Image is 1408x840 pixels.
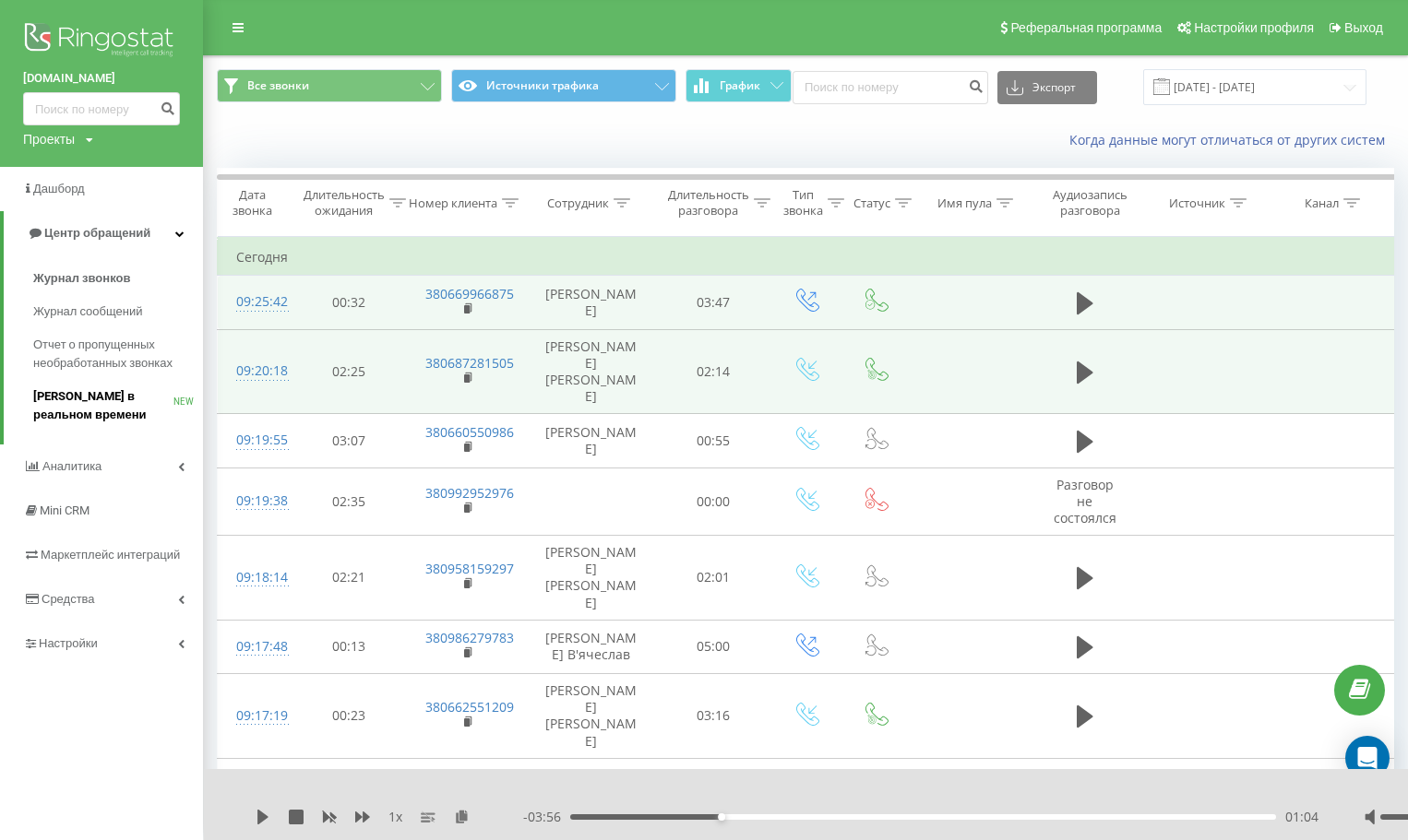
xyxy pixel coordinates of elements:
[42,459,101,473] span: Аналитика
[23,130,75,148] div: Проекты
[40,503,89,517] span: Mini CRM
[409,195,497,211] div: Номер клиента
[425,354,514,372] a: 380687281505
[720,79,760,92] span: График
[236,483,273,519] div: 09:19:38
[527,414,656,467] td: [PERSON_NAME]
[236,767,273,803] div: 09:16:20
[1069,131,1394,148] a: Когда данные могут отличаться от других систем
[656,758,771,811] td: 05:00
[656,620,771,673] td: 05:00
[425,767,514,785] a: 380666908453
[4,211,203,255] a: Центр обращений
[997,71,1097,104] button: Экспорт
[937,195,992,211] div: Имя пула
[527,276,656,329] td: [PERSON_NAME]
[451,69,676,102] button: Источники трафика
[33,269,130,288] span: Журнал звонков
[292,276,407,329] td: 00:32
[1054,476,1116,526] span: Разговор не состоялся
[292,758,407,811] td: 01:32
[33,302,142,321] span: Журнал сообщений
[1010,20,1162,35] span: Реферальная программа
[656,536,771,621] td: 02:01
[218,187,286,219] div: Дата звонка
[1285,808,1319,826] span: 01:04
[425,484,514,502] a: 380992952976
[1045,187,1135,219] div: Аудиозапись разговора
[656,329,771,414] td: 02:14
[1344,20,1383,35] span: Выход
[236,353,273,389] div: 09:20:18
[656,674,771,759] td: 03:16
[23,18,180,65] img: Ringostat logo
[304,187,385,219] div: Длительность ожидания
[292,329,407,414] td: 02:25
[527,758,656,811] td: [PERSON_NAME]
[292,620,407,673] td: 00:13
[292,467,407,536] td: 02:35
[523,808,570,826] span: - 03:56
[39,636,98,650] span: Настройки
[23,92,180,125] input: Поиск по номеру
[236,698,273,734] div: 09:17:19
[425,285,514,302] a: 380669966875
[292,414,407,467] td: 03:07
[527,536,656,621] td: [PERSON_NAME] [PERSON_NAME]
[656,467,771,536] td: 00:00
[236,560,273,596] div: 09:18:14
[236,629,273,665] div: 09:17:48
[23,69,180,88] a: [DOMAIN_NAME]
[668,187,749,219] div: Длительность разговора
[33,380,203,432] a: [PERSON_NAME] в реальном времениNEW
[527,674,656,759] td: [PERSON_NAME] [PERSON_NAME]
[783,187,823,219] div: Тип звонка
[236,284,273,320] div: 09:25:42
[425,629,514,646] a: 380986279783
[388,808,402,826] span: 1 x
[33,387,173,424] span: [PERSON_NAME] в реальном времени
[41,548,180,562] span: Маркетплейс интеграций
[33,328,203,380] a: Отчет о пропущенных необработанных звонках
[236,422,273,458] div: 09:19:55
[292,674,407,759] td: 00:23
[292,536,407,621] td: 02:21
[1305,195,1339,211] div: Канал
[547,195,609,211] div: Сотрудник
[217,69,442,102] button: Все звонки
[718,813,725,821] div: Accessibility label
[44,226,150,240] span: Центр обращений
[527,620,656,673] td: [PERSON_NAME] В'ячеслав
[33,182,85,195] span: Дашборд
[1169,195,1225,211] div: Источник
[527,329,656,414] td: [PERSON_NAME] [PERSON_NAME]
[793,71,988,104] input: Поиск по номеру
[33,262,203,295] a: Журнал звонков
[1194,20,1314,35] span: Настройки профиля
[656,276,771,329] td: 03:47
[247,78,309,93] span: Все звонки
[853,195,890,211] div: Статус
[42,592,95,606] span: Средства
[33,295,203,328] a: Журнал сообщений
[656,414,771,467] td: 00:55
[686,69,792,102] button: График
[33,336,194,373] span: Отчет о пропущенных необработанных звонках
[425,698,514,716] a: 380662551209
[1345,736,1390,780] div: Open Intercom Messenger
[425,560,514,577] a: 380958159297
[425,423,514,441] a: 380660550986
